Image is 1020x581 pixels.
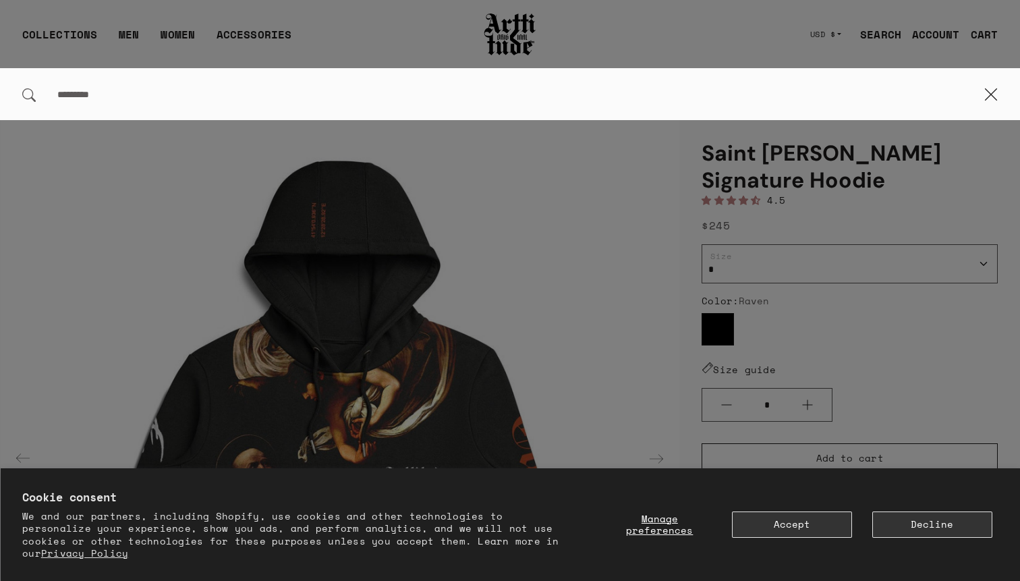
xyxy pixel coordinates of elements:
input: Search... [49,80,976,109]
button: Manage preferences [608,511,712,538]
p: We and our partners, including Shopify, use cookies and other technologies to personalize your ex... [22,510,559,559]
a: Privacy Policy [41,546,129,560]
button: Accept [732,511,852,538]
h2: Cookie consent [22,490,559,505]
button: Decline [872,511,992,538]
button: Close [976,80,1006,109]
span: Manage preferences [626,511,693,537]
